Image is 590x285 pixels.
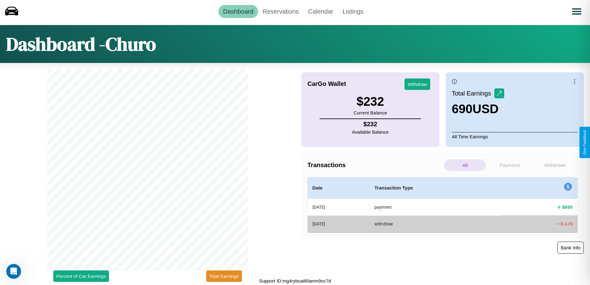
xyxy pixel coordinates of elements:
th: [DATE] [308,216,369,232]
p: Withdraws [534,159,576,171]
h4: $ 232 [352,121,389,128]
p: Payments [489,159,531,171]
h4: Transactions [308,162,443,169]
h4: Date [312,184,365,192]
button: Bank Info [557,242,584,254]
a: Listings [338,5,368,18]
div: Give Feedback [583,130,587,155]
p: Available Balance [352,128,389,136]
table: simple table [308,177,578,232]
button: Total Earnings [206,270,242,282]
h1: Dashboard - Churo [6,31,156,57]
th: withdraw [369,216,501,232]
h4: Transaction Type [374,184,496,192]
p: Total Earnings [452,88,494,99]
h4: CarGo Wallet [308,80,346,87]
a: Dashboard [218,5,258,18]
th: payment [369,199,501,216]
p: Current Balance [353,109,387,117]
button: Percent of Car Earnings [53,270,109,282]
h3: 690 USD [452,102,504,116]
iframe: Intercom live chat [6,264,21,279]
a: Calendar [304,5,338,18]
p: Support ID: mg4rybuai80anm9oc7d [259,277,331,285]
th: [DATE] [308,199,369,216]
button: Open menu [568,3,585,20]
h4: $ 690 [562,204,573,210]
h3: $ 232 [353,95,387,109]
h4: $ -178 [561,220,573,227]
p: All [444,159,486,171]
p: All Time Earnings [452,132,578,141]
a: Reservations [258,5,304,18]
button: Withdraw [404,78,430,90]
